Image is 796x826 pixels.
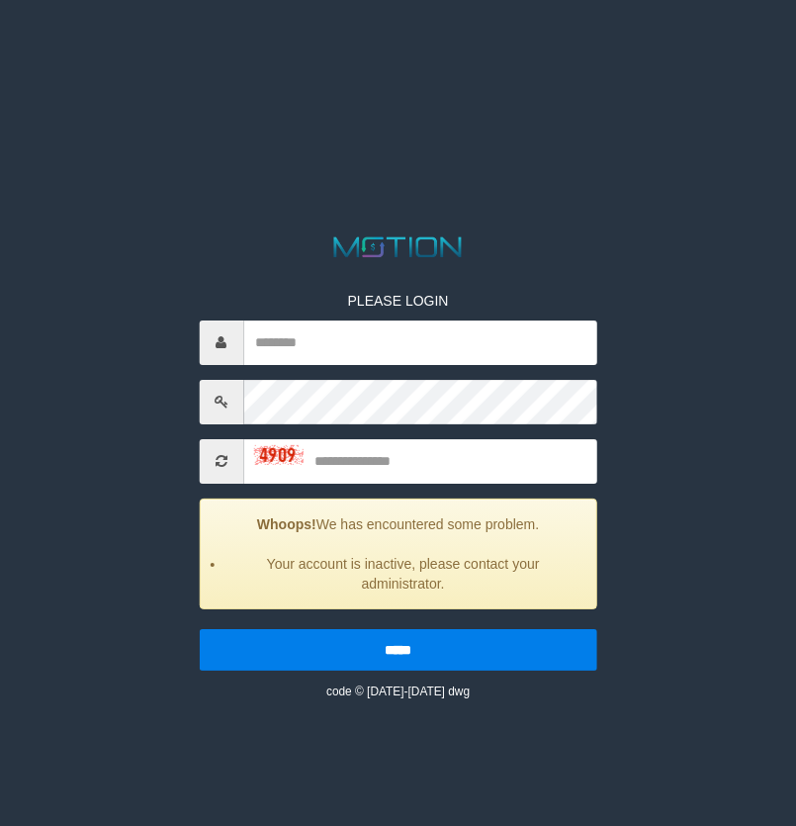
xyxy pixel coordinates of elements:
[253,445,303,465] img: captcha
[199,291,597,311] p: PLEASE LOGIN
[257,516,316,532] strong: Whoops!
[199,499,597,609] div: We has encountered some problem.
[328,233,468,261] img: MOTION_logo.png
[326,685,470,698] small: code © [DATE]-[DATE] dwg
[224,554,581,594] li: Your account is inactive, please contact your administrator.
